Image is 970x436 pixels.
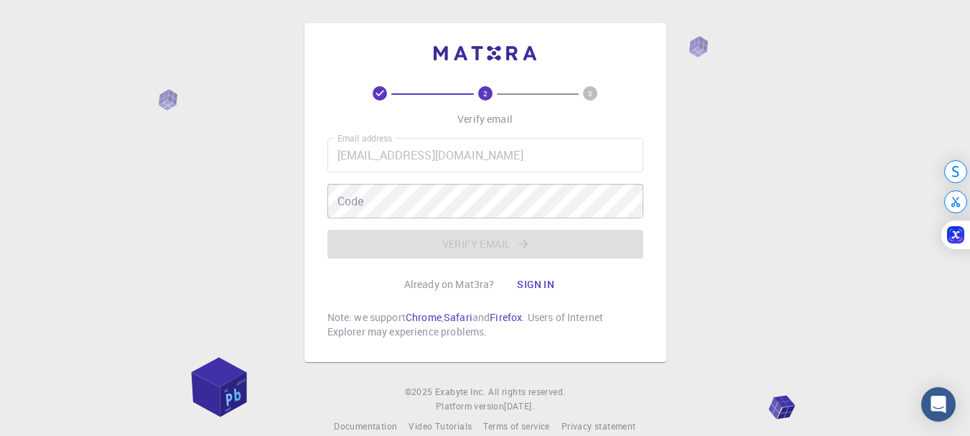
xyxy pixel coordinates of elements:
div: Open Intercom Messenger [921,387,956,422]
a: Video Tutorials [409,419,472,434]
a: Firefox [490,310,522,324]
span: © 2025 [405,385,435,399]
p: Verify email [457,112,513,126]
span: Exabyte Inc. [435,386,485,397]
span: [DATE] . [504,400,534,412]
a: Terms of service [483,419,549,434]
span: Terms of service [483,420,549,432]
a: Exabyte Inc. [435,385,485,399]
span: Privacy statement [561,420,636,432]
a: [DATE]. [504,399,534,414]
p: Already on Mat3ra? [404,277,495,292]
span: Platform version [436,399,504,414]
p: Note: we support , and . Users of Internet Explorer may experience problems. [327,310,643,339]
a: Chrome [406,310,442,324]
label: Email address [337,132,392,144]
text: 2 [483,88,488,98]
button: Sign in [505,270,566,299]
text: 3 [588,88,592,98]
span: Documentation [334,420,397,432]
a: Documentation [334,419,397,434]
a: Privacy statement [561,419,636,434]
span: All rights reserved. [488,385,565,399]
a: Safari [444,310,472,324]
span: Video Tutorials [409,420,472,432]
